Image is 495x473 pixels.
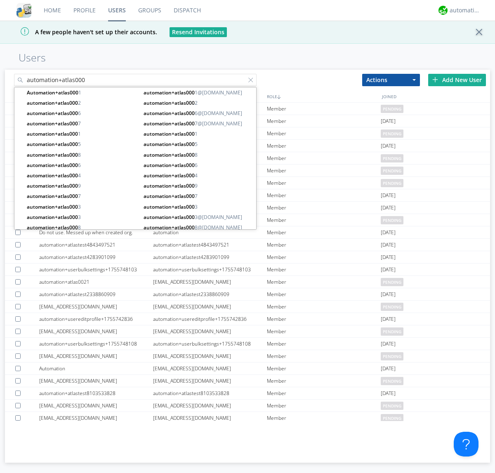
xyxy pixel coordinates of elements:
[5,189,490,202] a: [PERSON_NAME][EMAIL_ADDRESS][DOMAIN_NAME]Member[DATE]
[144,89,254,96] span: 1@[DOMAIN_NAME]
[267,140,381,152] div: Member
[381,377,403,385] span: pending
[267,288,381,300] div: Member
[381,179,403,187] span: pending
[39,375,153,387] div: [EMAIL_ADDRESS][DOMAIN_NAME]
[381,140,396,152] span: [DATE]
[381,105,403,113] span: pending
[27,214,78,221] strong: automation+atlas000
[267,152,381,164] div: Member
[153,350,267,362] div: [EMAIL_ADDRESS][DOMAIN_NAME]
[267,276,381,288] div: Member
[5,400,490,412] a: [EMAIL_ADDRESS][DOMAIN_NAME][EMAIL_ADDRESS][DOMAIN_NAME]Memberpending
[267,264,381,275] div: Member
[144,172,254,179] span: 4
[153,239,267,251] div: automation+atlastest4843497521
[381,303,403,311] span: pending
[381,414,403,422] span: pending
[144,89,195,96] strong: automation+atlas000
[39,338,153,350] div: automation+userbulksettings+1755748108
[267,338,381,350] div: Member
[27,161,137,169] span: 6
[39,251,153,263] div: automation+atlastest4283901099
[267,350,381,362] div: Member
[5,127,490,140] a: No name[EMAIL_ADDRESS][DOMAIN_NAME]Memberpending
[144,172,195,179] strong: automation+atlas000
[39,276,153,288] div: automation+atlas0021
[39,387,153,399] div: automation+atlastest8103533828
[381,313,396,325] span: [DATE]
[267,325,381,337] div: Member
[5,338,490,350] a: automation+userbulksettings+1755748108automation+userbulksettings+1755748108Member[DATE]
[267,251,381,263] div: Member
[267,189,381,201] div: Member
[381,226,396,239] span: [DATE]
[267,165,381,176] div: Member
[27,213,137,221] span: 3
[450,6,481,14] div: automation+atlas
[5,152,490,165] a: [EMAIL_ADDRESS][DOMAIN_NAME][EMAIL_ADDRESS][DOMAIN_NAME]Memberpending
[39,288,153,300] div: automation+atlastest2338860909
[153,313,267,325] div: automation+usereditprofile+1755742836
[27,140,137,148] span: 5
[381,352,403,360] span: pending
[39,226,153,238] div: Do not use. Messed up when created org.
[381,251,396,264] span: [DATE]
[16,3,31,18] img: cddb5a64eb264b2086981ab96f4c1ba7
[27,99,78,106] strong: automation+atlas000
[5,276,490,288] a: automation+atlas0021[EMAIL_ADDRESS][DOMAIN_NAME]Memberpending
[144,110,195,117] strong: automation+atlas000
[267,313,381,325] div: Member
[438,6,448,15] img: d2d01cd9b4174d08988066c6d424eccd
[381,288,396,301] span: [DATE]
[144,182,254,190] span: 9
[153,387,267,399] div: automation+atlastest8103533828
[144,120,195,127] strong: automation+atlas000
[5,140,490,152] a: No name[EMAIL_ADDRESS][DOMAIN_NAME]Member[DATE]
[27,120,137,127] span: 7
[267,362,381,374] div: Member
[27,172,78,179] strong: automation+atlas000
[267,214,381,226] div: Member
[267,301,381,313] div: Member
[144,214,195,221] strong: automation+atlas000
[5,103,490,115] a: [EMAIL_ADDRESS][DOMAIN_NAME][EMAIL_ADDRESS][DOMAIN_NAME]Memberpending
[5,177,490,189] a: [EMAIL_ADDRESS][DOMAIN_NAME][EMAIL_ADDRESS][DOMAIN_NAME]Memberpending
[27,203,137,211] span: 3
[381,327,403,336] span: pending
[144,151,195,158] strong: automation+atlas000
[14,74,257,86] input: Search users
[153,264,267,275] div: automation+userbulksettings+1755748103
[144,151,254,159] span: 8
[381,338,396,350] span: [DATE]
[153,276,267,288] div: [EMAIL_ADDRESS][DOMAIN_NAME]
[39,313,153,325] div: automation+usereditprofile+1755742836
[5,202,490,214] a: automation+atlastest3474644860automation+atlastest3474644860Member[DATE]
[381,167,403,175] span: pending
[381,387,396,400] span: [DATE]
[380,90,495,102] div: JOINED
[27,162,78,169] strong: automation+atlas000
[267,387,381,399] div: Member
[144,192,254,200] span: 7
[39,400,153,412] div: [EMAIL_ADDRESS][DOMAIN_NAME]
[144,203,254,211] span: 3
[144,224,195,231] strong: automation+atlas000
[5,362,490,375] a: Automation[EMAIL_ADDRESS][DOMAIN_NAME]Member[DATE]
[153,412,267,424] div: [EMAIL_ADDRESS][DOMAIN_NAME]
[144,109,254,117] span: 6@[DOMAIN_NAME]
[39,412,153,424] div: [EMAIL_ADDRESS][DOMAIN_NAME]
[144,130,195,137] strong: automation+atlas000
[27,89,137,96] span: 1
[5,288,490,301] a: automation+atlastest2338860909automation+atlastest2338860909Member[DATE]
[267,177,381,189] div: Member
[5,165,490,177] a: [EMAIL_ADDRESS][DOMAIN_NAME][EMAIL_ADDRESS][DOMAIN_NAME]Memberpending
[153,288,267,300] div: automation+atlastest2338860909
[27,224,78,231] strong: automation+atlas000
[27,120,78,127] strong: automation+atlas000
[39,239,153,251] div: automation+atlastest4843497521
[381,216,403,224] span: pending
[144,161,254,169] span: 6
[267,202,381,214] div: Member
[362,74,420,86] button: Actions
